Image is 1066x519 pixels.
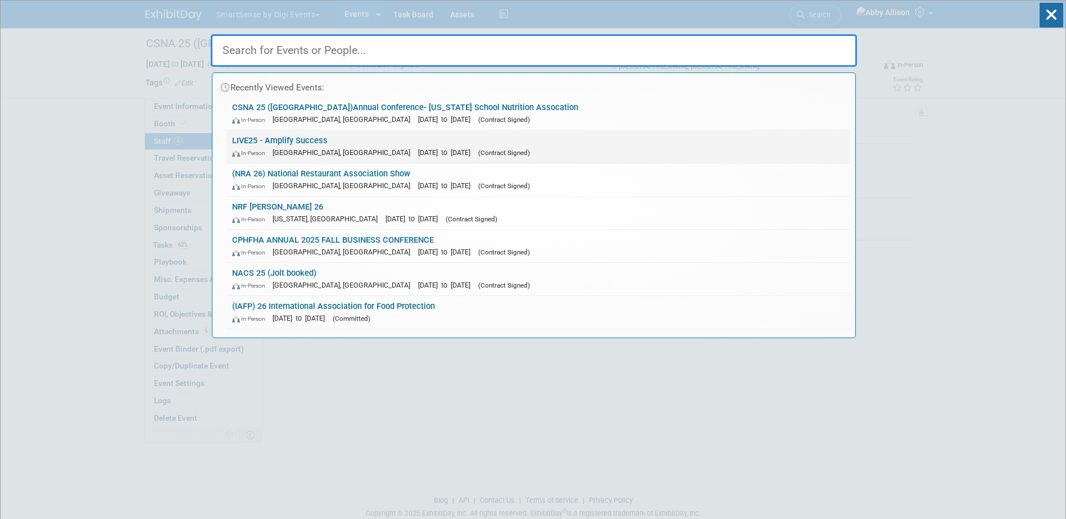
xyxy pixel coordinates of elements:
[218,73,850,97] div: Recently Viewed Events:
[273,115,416,124] span: [GEOGRAPHIC_DATA], [GEOGRAPHIC_DATA]
[232,149,270,157] span: In-Person
[226,296,850,329] a: (IAFP) 26 International Association for Food Protection In-Person [DATE] to [DATE] (Committed)
[226,130,850,163] a: LIVE25 - Amplify Success In-Person [GEOGRAPHIC_DATA], [GEOGRAPHIC_DATA] [DATE] to [DATE] (Contrac...
[232,315,270,322] span: In-Person
[226,97,850,130] a: CSNA 25 ([GEOGRAPHIC_DATA])Annual Conference- [US_STATE] School Nutrition Assocation In-Person [G...
[226,163,850,196] a: (NRA 26) National Restaurant Association Show In-Person [GEOGRAPHIC_DATA], [GEOGRAPHIC_DATA] [DAT...
[418,148,476,157] span: [DATE] to [DATE]
[232,216,270,223] span: In-Person
[273,314,330,322] span: [DATE] to [DATE]
[226,197,850,229] a: NRF [PERSON_NAME] 26 In-Person [US_STATE], [GEOGRAPHIC_DATA] [DATE] to [DATE] (Contract Signed)
[478,149,530,157] span: (Contract Signed)
[478,182,530,190] span: (Contract Signed)
[211,34,857,67] input: Search for Events or People...
[418,248,476,256] span: [DATE] to [DATE]
[418,115,476,124] span: [DATE] to [DATE]
[226,230,850,262] a: CPHFHA ANNUAL 2025 FALL BUSINESS CONFERENCE In-Person [GEOGRAPHIC_DATA], [GEOGRAPHIC_DATA] [DATE]...
[418,281,476,289] span: [DATE] to [DATE]
[273,248,416,256] span: [GEOGRAPHIC_DATA], [GEOGRAPHIC_DATA]
[478,116,530,124] span: (Contract Signed)
[232,183,270,190] span: In-Person
[478,281,530,289] span: (Contract Signed)
[478,248,530,256] span: (Contract Signed)
[273,281,416,289] span: [GEOGRAPHIC_DATA], [GEOGRAPHIC_DATA]
[273,215,383,223] span: [US_STATE], [GEOGRAPHIC_DATA]
[226,263,850,295] a: NACS 25 (Jolt booked) In-Person [GEOGRAPHIC_DATA], [GEOGRAPHIC_DATA] [DATE] to [DATE] (Contract S...
[232,249,270,256] span: In-Person
[418,181,476,190] span: [DATE] to [DATE]
[273,181,416,190] span: [GEOGRAPHIC_DATA], [GEOGRAPHIC_DATA]
[232,116,270,124] span: In-Person
[273,148,416,157] span: [GEOGRAPHIC_DATA], [GEOGRAPHIC_DATA]
[232,282,270,289] span: In-Person
[333,315,370,322] span: (Committed)
[446,215,497,223] span: (Contract Signed)
[385,215,443,223] span: [DATE] to [DATE]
